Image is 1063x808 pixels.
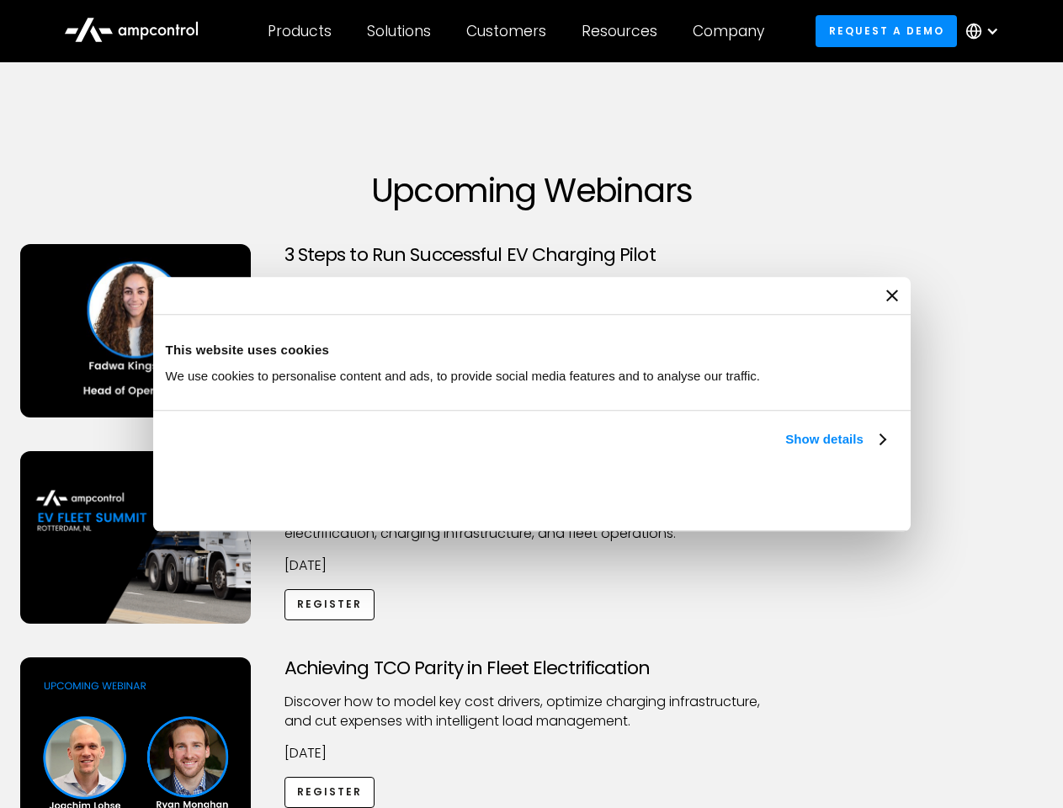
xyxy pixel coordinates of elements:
[268,22,332,40] div: Products
[367,22,431,40] div: Solutions
[284,556,779,575] p: [DATE]
[582,22,657,40] div: Resources
[693,22,764,40] div: Company
[466,22,546,40] div: Customers
[886,290,898,301] button: Close banner
[284,244,779,266] h3: 3 Steps to Run Successful EV Charging Pilot
[284,589,375,620] a: Register
[785,429,885,449] a: Show details
[650,469,891,518] button: Okay
[166,340,898,360] div: This website uses cookies
[166,369,761,383] span: We use cookies to personalise content and ads, to provide social media features and to analyse ou...
[284,777,375,808] a: Register
[284,744,779,763] p: [DATE]
[284,657,779,679] h3: Achieving TCO Parity in Fleet Electrification
[20,170,1044,210] h1: Upcoming Webinars
[284,693,779,731] p: Discover how to model key cost drivers, optimize charging infrastructure, and cut expenses with i...
[816,15,957,46] a: Request a demo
